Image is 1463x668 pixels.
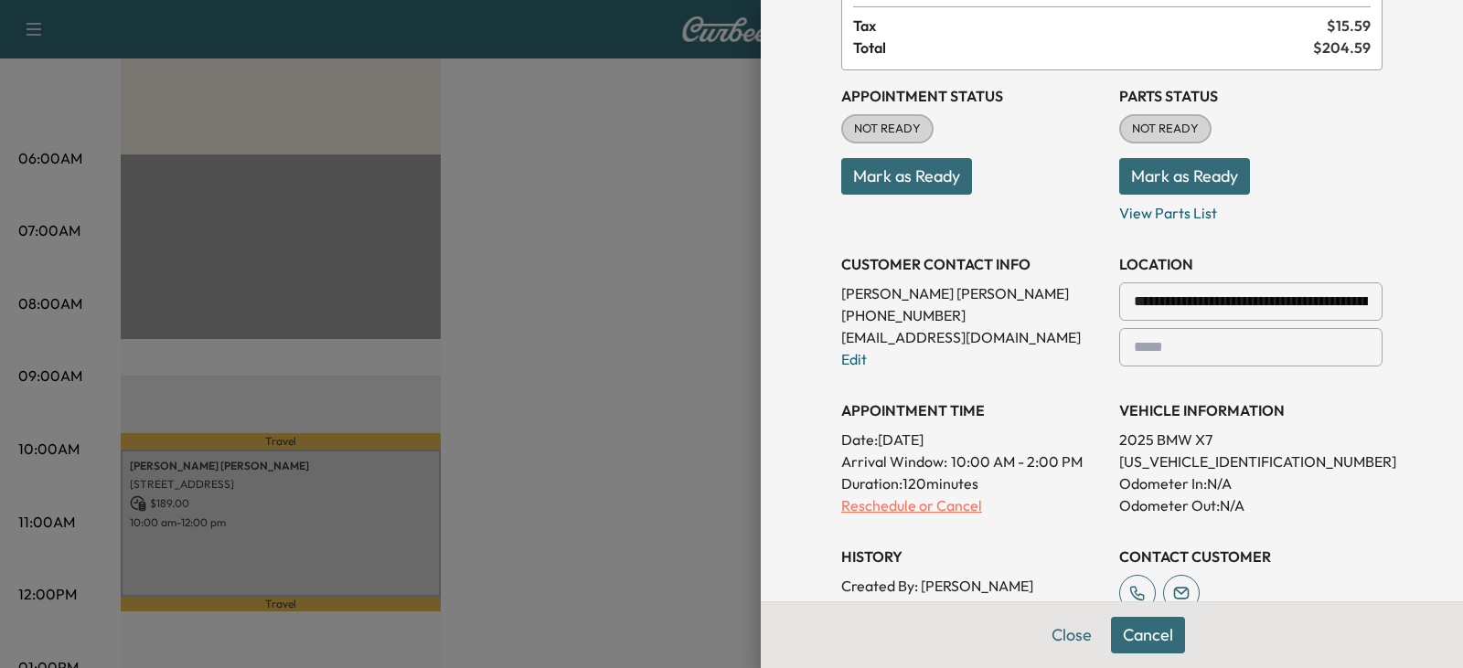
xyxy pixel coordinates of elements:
p: [PERSON_NAME] [PERSON_NAME] [841,282,1105,304]
button: Mark as Ready [1119,158,1250,195]
a: Edit [841,350,867,368]
p: Odometer In: N/A [1119,472,1383,494]
p: Odometer Out: N/A [1119,494,1383,516]
h3: VEHICLE INFORMATION [1119,399,1383,421]
h3: History [841,546,1105,567]
span: NOT READY [1121,120,1210,138]
p: Reschedule or Cancel [841,494,1105,516]
span: $ 15.59 [1327,15,1371,37]
h3: CONTACT CUSTOMER [1119,546,1383,567]
p: [PHONE_NUMBER] [841,304,1105,326]
p: [US_VEHICLE_IDENTIFICATION_NUMBER] [1119,451,1383,472]
h3: Parts Status [1119,85,1383,107]
p: [EMAIL_ADDRESS][DOMAIN_NAME] [841,326,1105,348]
h3: LOCATION [1119,253,1383,275]
p: Duration: 120 minutes [841,472,1105,494]
span: 10:00 AM - 2:00 PM [951,451,1083,472]
p: Created By : [PERSON_NAME] [841,575,1105,597]
p: View Parts List [1119,195,1383,224]
button: Mark as Ready [841,158,972,195]
span: Total [853,37,1313,58]
p: Arrival Window: [841,451,1105,472]
button: Close [1040,617,1104,653]
h3: Appointment Status [841,85,1105,107]
p: Date: [DATE] [841,429,1105,451]
h3: CUSTOMER CONTACT INFO [841,253,1105,275]
span: NOT READY [843,120,932,138]
button: Cancel [1111,617,1185,653]
span: Tax [853,15,1327,37]
p: Created At : [DATE] 2:08:04 PM [841,597,1105,619]
h3: APPOINTMENT TIME [841,399,1105,421]
p: 2025 BMW X7 [1119,429,1383,451]
span: $ 204.59 [1313,37,1371,58]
